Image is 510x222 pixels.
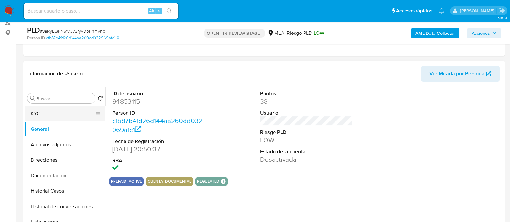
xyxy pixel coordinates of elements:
[260,97,352,106] dd: 38
[439,8,444,14] a: Notificaciones
[24,7,178,15] input: Buscar usuario o caso...
[429,66,485,82] span: Ver Mirada por Persona
[204,29,265,38] p: OPEN - IN REVIEW STAGE I
[112,157,205,164] dt: RBA
[25,152,105,168] button: Direcciones
[148,180,191,183] button: cuenta_documental
[40,28,105,34] span: # JaRyEQkNwMJ7SryvDpFhmVnp
[27,35,45,41] b: Person ID
[25,137,105,152] button: Archivos adjuntos
[98,96,103,103] button: Volver al orden por defecto
[30,96,35,101] button: Buscar
[267,30,284,37] div: MLA
[158,8,160,14] span: s
[112,116,203,134] a: cfb87b4fd26d144aa260dd032969afc1
[260,148,352,155] dt: Estado de la cuenta
[460,8,496,14] p: milagros.cisterna@mercadolibre.com
[36,96,93,101] input: Buscar
[421,66,500,82] button: Ver Mirada por Persona
[497,15,507,20] span: 3.151.0
[28,71,83,77] h1: Información de Usuario
[260,90,352,97] dt: Puntos
[467,28,501,38] button: Acciones
[112,90,205,97] dt: ID de usuario
[260,110,352,117] dt: Usuario
[313,29,324,37] span: LOW
[260,129,352,136] dt: Riesgo PLD
[163,6,176,15] button: search-icon
[411,28,459,38] button: AML Data Collector
[396,7,432,14] span: Accesos rápidos
[286,30,324,37] span: Riesgo PLD:
[25,168,105,183] button: Documentación
[112,110,205,117] dt: Person ID
[112,97,205,106] dd: 94853115
[260,136,352,145] dd: LOW
[197,180,219,183] button: regulated
[112,145,205,154] dd: [DATE] 20:50:37
[260,155,352,164] dd: Desactivada
[27,25,40,35] b: PLD
[111,180,142,183] button: prepaid_active
[112,138,205,145] dt: Fecha de Registración
[415,28,455,38] b: AML Data Collector
[472,28,490,38] span: Acciones
[25,121,105,137] button: General
[25,199,105,214] button: Historial de conversaciones
[46,35,119,41] a: cfb87b4fd26d144aa260dd032969afc1
[498,7,505,14] a: Salir
[25,183,105,199] button: Historial Casos
[149,8,154,14] span: Alt
[25,106,100,121] button: KYC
